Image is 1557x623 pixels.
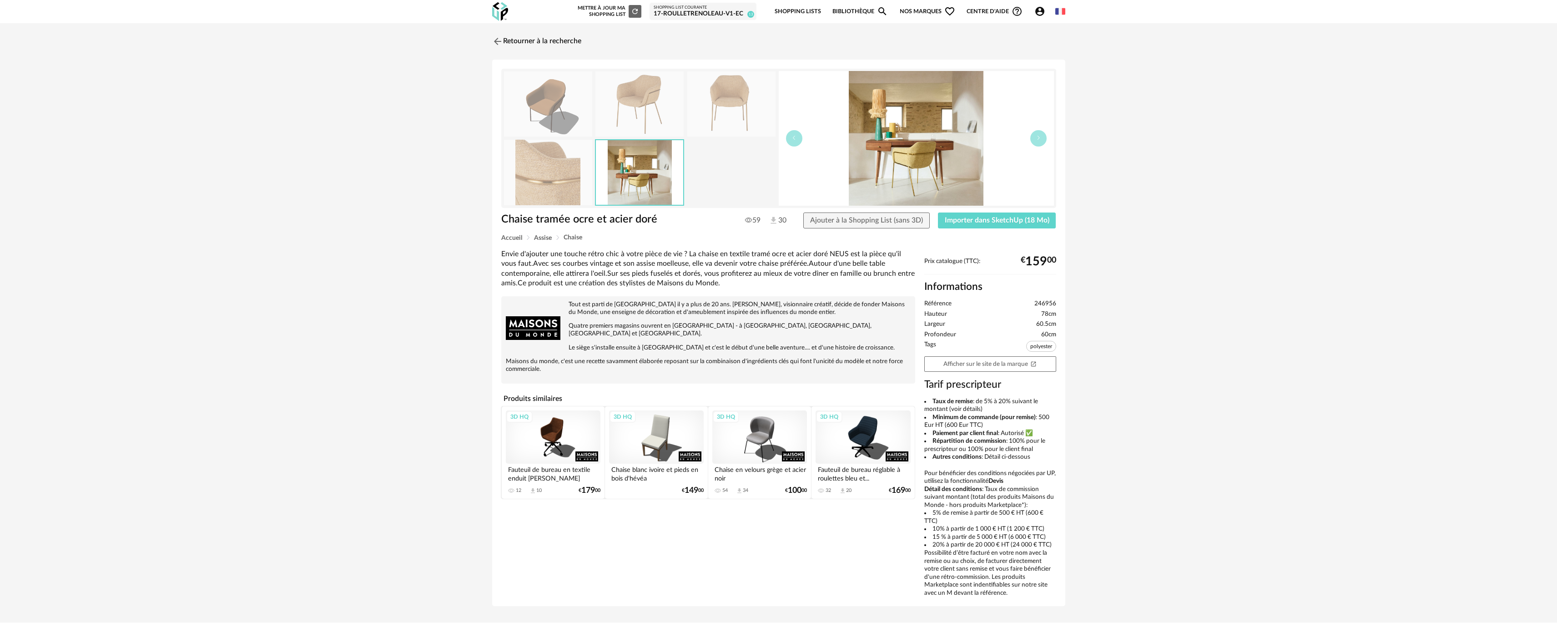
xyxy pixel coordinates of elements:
div: Pour bénéficier des conditions négociées par UP, utilisez la fonctionnalité : Taux de commission ... [924,398,1056,598]
li: 10% à partir de 1 000 € HT (1 200 € TTC) [924,525,1056,533]
div: 3D HQ [506,411,533,423]
a: Shopping Lists [775,1,821,22]
img: svg+xml;base64,PHN2ZyB3aWR0aD0iMjQiIGhlaWdodD0iMjQiIHZpZXdCb3g9IjAgMCAyNCAyNCIgZmlsbD0ibm9uZSIgeG... [492,36,503,47]
a: BibliothèqueMagnify icon [832,1,888,22]
span: Nos marques [900,1,955,22]
b: Minimum de commande (pour remise) [932,414,1036,420]
span: Download icon [839,487,846,494]
div: € 00 [682,487,704,494]
li: : Détail ci-dessous [924,453,1056,461]
span: 179 [581,487,595,494]
li: : Autorisé ✅ [924,430,1056,438]
p: Le siège s'installe ensuite à [GEOGRAPHIC_DATA] et c'est le début d'une belle aventure.... et d'u... [506,344,911,352]
li: : 100% pour le prescripteur ou 100% pour le client final [924,437,1056,453]
p: Quatre premiers magasins ouvrent en [GEOGRAPHIC_DATA] - à [GEOGRAPHIC_DATA], [GEOGRAPHIC_DATA], [... [506,322,911,338]
a: 3D HQ Fauteuil de bureau en textile enduit [PERSON_NAME] 12 Download icon 10 €17900 [502,406,605,499]
div: Chaise blanc ivoire et pieds en bois d'hévéa [609,464,704,482]
img: chaise-tramee-ocre-et-acier-dore-1000-14-13-246956_2.jpg [596,140,683,204]
p: Maisons du monde, c'est une recette savamment élaborée reposant sur la combinaison d'ingrédients ... [506,358,911,373]
div: Mettre à jour ma Shopping List [576,5,641,18]
img: chaise-tramee-ocre-et-acier-dore-1000-14-13-246956_5.jpg [504,140,592,205]
span: Importer dans SketchUp (18 Mo) [945,217,1049,224]
p: Tout est parti de [GEOGRAPHIC_DATA] il y a plus de 20 ans. [PERSON_NAME], visionnaire créatif, dé... [506,301,911,316]
span: Ajouter à la Shopping List (sans 3D) [810,217,923,224]
div: Envie d'ajouter une touche rétro chic à votre pièce de vie ? La chaise en textile tramé ocre et a... [501,249,915,288]
div: € 00 [889,487,911,494]
span: Centre d'aideHelp Circle Outline icon [967,6,1023,17]
li: 5% de remise à partir de 500 € HT (600 € TTC) [924,509,1056,525]
b: Taux de remise [932,398,973,405]
h1: Chaise tramée ocre et acier doré [501,213,727,227]
span: Largeur [924,320,945,329]
b: Paiement par client final [932,430,998,436]
div: 3D HQ [610,411,636,423]
div: Prix catalogue (TTC): [924,258,1056,274]
a: 3D HQ Fauteuil de bureau réglable à roulettes bleu et... 32 Download icon 20 €16900 [811,406,914,499]
img: chaise-tramee-ocre-et-acier-dore-1000-14-13-246956_2.jpg [779,71,1054,206]
div: 34 [743,487,748,494]
img: OXP [492,2,508,21]
div: Chaise en velours grège et acier noir [712,464,807,482]
span: 159 [1025,258,1047,265]
span: 30 [769,216,786,226]
span: Hauteur [924,310,947,319]
span: Open In New icon [1030,360,1037,367]
li: : de 5% à 20% suivant le montant (voir détails) [924,398,1056,414]
li: 20% à partir de 20 000 € HT (24 000 € TTC) Possibilité d’être facturé en votre nom avec la remise... [924,541,1056,597]
span: Download icon [736,487,743,494]
span: Magnify icon [877,6,888,17]
div: € 00 [785,487,807,494]
b: Détail des conditions [924,486,982,492]
span: 78cm [1041,310,1056,319]
b: Répartition de commission [932,438,1006,444]
span: 60cm [1041,331,1056,339]
a: 3D HQ Chaise blanc ivoire et pieds en bois d'hévéa €14900 [605,406,708,499]
div: Shopping List courante [654,5,752,10]
img: thumbnail.png [504,71,592,137]
img: brand logo [506,301,560,355]
span: Accueil [501,235,522,241]
span: Download icon [529,487,536,494]
span: Account Circle icon [1034,6,1049,17]
h2: Informations [924,280,1056,294]
span: 100 [788,487,801,494]
div: Fauteuil de bureau en textile enduit [PERSON_NAME] [506,464,600,482]
a: Shopping List courante 17-ROULLETRENOLEAU-V1-EC 13 [654,5,752,18]
li: 15 % à partir de 5 000 € HT (6 000 € TTC) [924,533,1056,542]
span: Account Circle icon [1034,6,1045,17]
span: 149 [685,487,698,494]
span: Référence [924,300,952,308]
div: € 00 [1021,258,1056,265]
h4: Produits similaires [501,392,915,405]
img: chaise-tramee-ocre-et-acier-dore-1000-14-13-246956_4.jpg [687,71,776,137]
span: 246956 [1034,300,1056,308]
img: chaise-tramee-ocre-et-acier-dore-1000-14-13-246956_1.jpg [595,71,684,137]
span: Profondeur [924,331,956,339]
span: Help Circle Outline icon [1012,6,1023,17]
span: Tags [924,341,936,354]
button: Importer dans SketchUp (18 Mo) [938,213,1056,229]
div: Breadcrumb [501,234,1056,241]
div: Fauteuil de bureau réglable à roulettes bleu et... [816,464,910,482]
span: polyester [1026,341,1056,352]
b: Autres conditions [932,454,982,460]
b: Devis [988,478,1003,484]
span: 60.5cm [1036,320,1056,329]
div: 17-ROULLETRENOLEAU-V1-EC [654,10,752,18]
a: Afficher sur le site de la marqueOpen In New icon [924,356,1056,372]
div: 3D HQ [713,411,739,423]
span: Heart Outline icon [944,6,955,17]
div: 54 [722,487,728,494]
a: 3D HQ Chaise en velours grège et acier noir 54 Download icon 34 €10000 [708,406,811,499]
span: 59 [745,216,761,225]
div: 3D HQ [816,411,842,423]
span: Chaise [564,234,582,241]
span: 169 [892,487,905,494]
span: Assise [534,235,552,241]
div: 10 [536,487,542,494]
div: 12 [516,487,521,494]
span: 13 [747,11,754,18]
button: Ajouter à la Shopping List (sans 3D) [803,213,930,229]
span: Refresh icon [631,9,639,14]
div: 20 [846,487,852,494]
